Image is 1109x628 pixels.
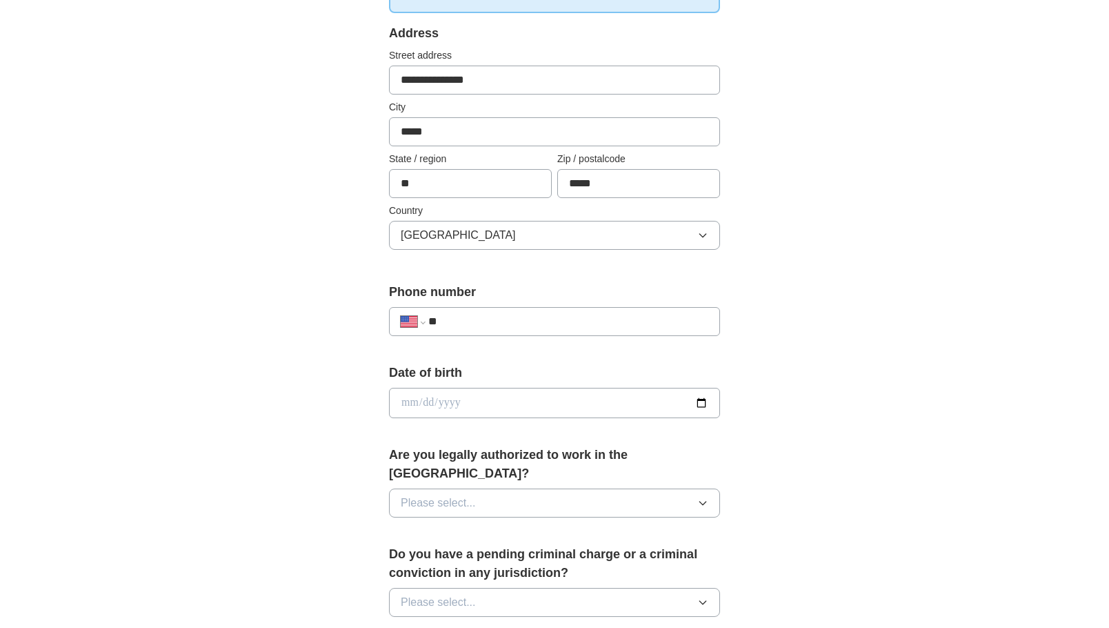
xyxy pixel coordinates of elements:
[389,283,720,302] label: Phone number
[389,100,720,115] label: City
[389,364,720,382] label: Date of birth
[389,152,552,166] label: State / region
[401,495,476,511] span: Please select...
[389,48,720,63] label: Street address
[389,204,720,218] label: Country
[557,152,720,166] label: Zip / postalcode
[401,594,476,611] span: Please select...
[389,588,720,617] button: Please select...
[389,545,720,582] label: Do you have a pending criminal charge or a criminal conviction in any jurisdiction?
[389,221,720,250] button: [GEOGRAPHIC_DATA]
[401,227,516,244] span: [GEOGRAPHIC_DATA]
[389,489,720,518] button: Please select...
[389,24,720,43] div: Address
[389,446,720,483] label: Are you legally authorized to work in the [GEOGRAPHIC_DATA]?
